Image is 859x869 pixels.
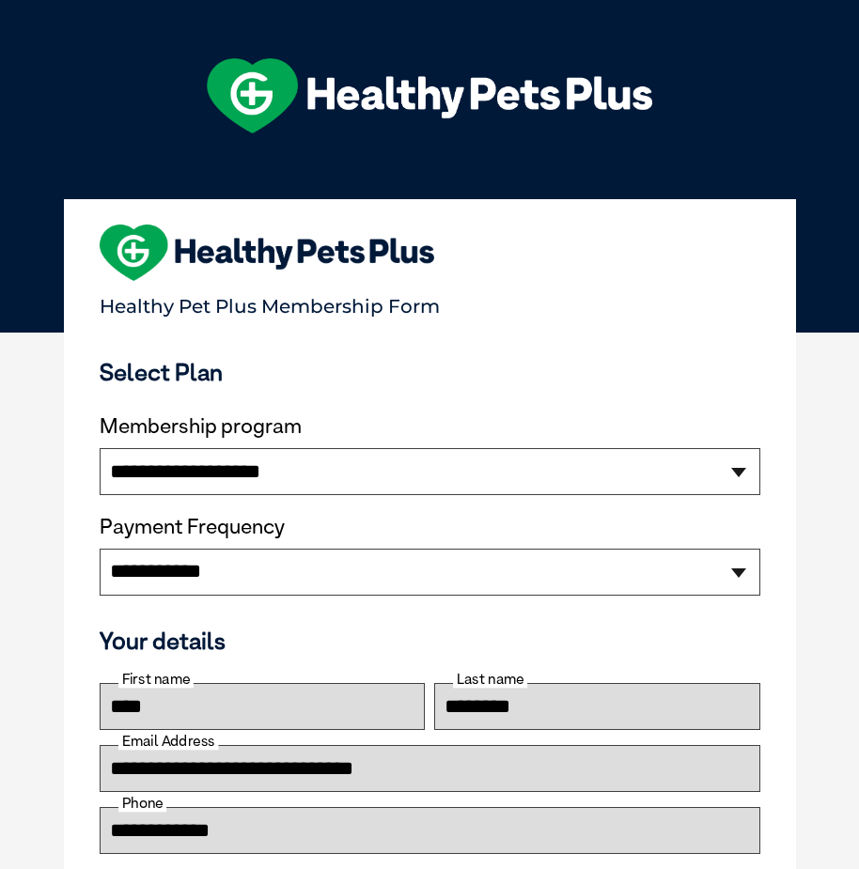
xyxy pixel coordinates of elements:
label: Membership program [100,414,760,439]
label: First name [118,671,194,688]
h3: Select Plan [100,358,760,386]
p: Healthy Pet Plus Membership Form [100,287,760,318]
label: Phone [118,795,166,812]
img: heart-shape-hpp-logo-large.png [100,225,435,281]
label: Payment Frequency [100,515,285,539]
h3: Your details [100,627,760,655]
label: Last name [453,671,527,688]
label: Email Address [118,733,218,750]
img: hpp-logo-landscape-green-white.png [207,58,652,133]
